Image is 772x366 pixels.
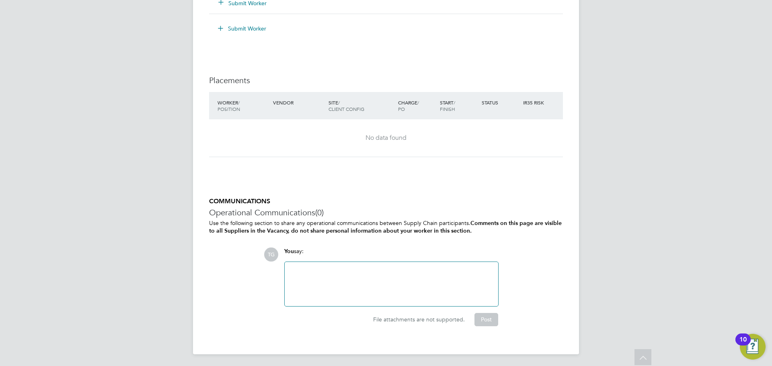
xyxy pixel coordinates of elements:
[740,334,766,360] button: Open Resource Center, 10 new notifications
[212,22,273,35] button: Submit Worker
[209,207,563,218] h3: Operational Communications
[209,219,563,235] p: Use the following section to share any operational communications between Supply Chain participants.
[209,220,562,234] b: Comments on this page are visible to all Suppliers in the Vacancy, do not share personal informat...
[398,99,419,112] span: / PO
[438,95,480,116] div: Start
[739,339,747,350] div: 10
[218,99,240,112] span: / Position
[216,95,271,116] div: Worker
[217,134,555,142] div: No data found
[396,95,438,116] div: Charge
[440,99,455,112] span: / Finish
[373,316,465,323] span: File attachments are not supported.
[315,207,324,218] span: (0)
[209,197,563,206] h5: COMMUNICATIONS
[271,95,326,110] div: Vendor
[521,95,549,110] div: IR35 Risk
[480,95,522,110] div: Status
[209,75,563,86] h3: Placements
[264,247,278,262] span: TG
[284,247,499,262] div: say:
[329,99,364,112] span: / Client Config
[284,248,294,255] span: You
[326,95,396,116] div: Site
[474,313,498,326] button: Post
